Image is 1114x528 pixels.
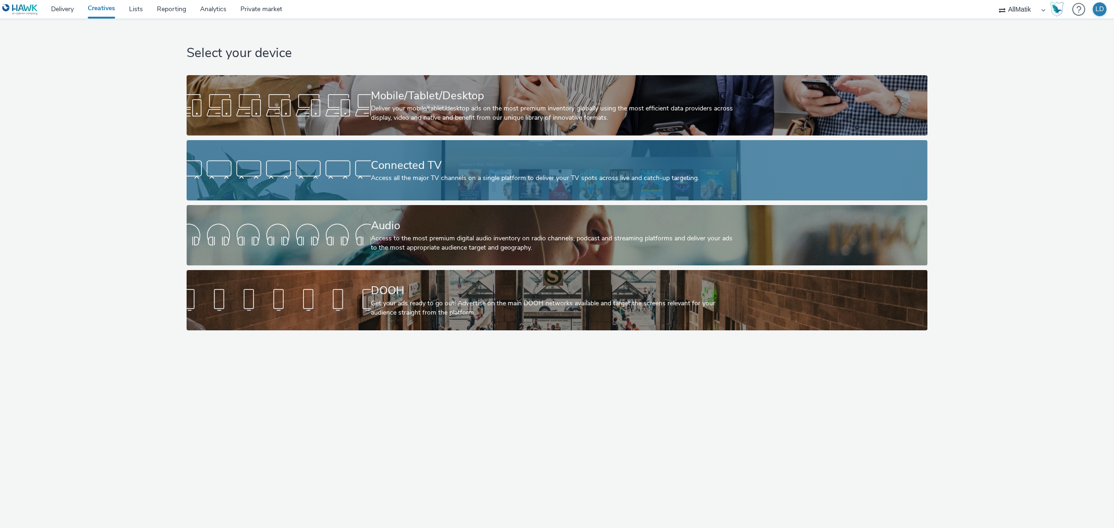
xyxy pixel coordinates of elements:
[187,205,927,265] a: AudioAccess to the most premium digital audio inventory on radio channels, podcast and streaming ...
[187,270,927,330] a: DOOHGet your ads ready to go out! Advertise on the main DOOH networks available and target the sc...
[371,234,739,253] div: Access to the most premium digital audio inventory on radio channels, podcast and streaming platf...
[1095,2,1104,16] div: LD
[1050,2,1064,17] img: Hawk Academy
[371,157,739,174] div: Connected TV
[371,299,739,318] div: Get your ads ready to go out! Advertise on the main DOOH networks available and target the screen...
[187,75,927,135] a: Mobile/Tablet/DesktopDeliver your mobile/tablet/desktop ads on the most premium inventory globall...
[371,218,739,234] div: Audio
[371,283,739,299] div: DOOH
[187,140,927,200] a: Connected TVAccess all the major TV channels on a single platform to deliver your TV spots across...
[371,88,739,104] div: Mobile/Tablet/Desktop
[371,104,739,123] div: Deliver your mobile/tablet/desktop ads on the most premium inventory globally using the most effi...
[2,4,38,15] img: undefined Logo
[1050,2,1068,17] a: Hawk Academy
[187,45,927,62] h1: Select your device
[371,174,739,183] div: Access all the major TV channels on a single platform to deliver your TV spots across live and ca...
